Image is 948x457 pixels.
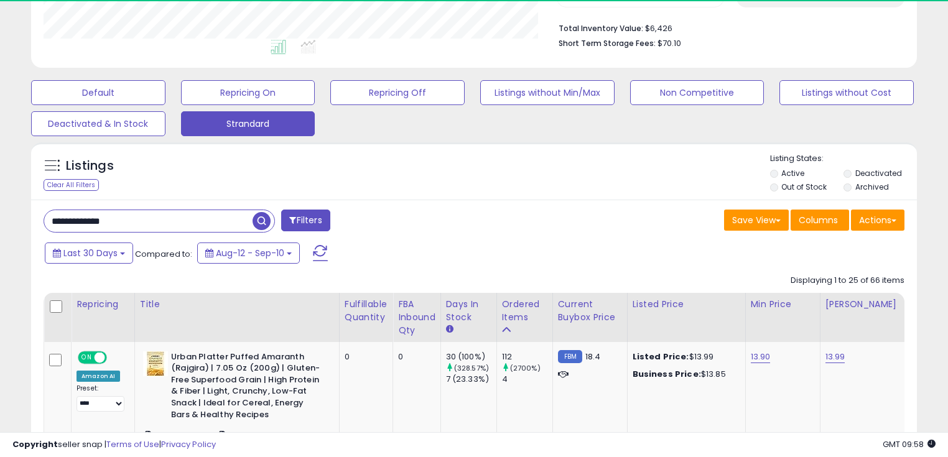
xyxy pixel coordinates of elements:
button: Columns [791,210,849,231]
small: Days In Stock. [446,324,453,335]
a: B095GQPK8J [169,430,213,441]
button: Repricing Off [330,80,465,105]
h5: Listings [66,157,114,175]
div: $13.99 [633,351,736,362]
span: | SKU: up36 [215,430,261,440]
a: 13.90 [751,351,771,363]
small: FBM [558,350,582,363]
b: Listed Price: [633,351,689,362]
div: 112 [502,351,552,362]
button: Repricing On [181,80,315,105]
div: FBA inbound Qty [398,298,435,337]
small: (328.57%) [454,363,489,373]
button: Strandard [181,111,315,136]
button: Last 30 Days [45,242,133,264]
span: Compared to: [135,248,192,260]
div: Preset: [77,384,125,412]
label: Deactivated [855,168,902,178]
button: Filters [281,210,330,231]
span: 18.4 [585,351,601,362]
div: Ordered Items [502,298,547,324]
p: Listing States: [770,153,918,165]
strong: Copyright [12,438,58,450]
label: Out of Stock [781,182,827,192]
div: Fulfillable Quantity [345,298,388,324]
label: Active [781,168,804,178]
div: [PERSON_NAME] [825,298,899,311]
span: Columns [799,214,838,226]
div: Displaying 1 to 25 of 66 items [791,275,904,287]
a: Terms of Use [106,438,159,450]
button: Non Competitive [630,80,764,105]
span: OFF [105,352,125,362]
div: seller snap | | [12,439,216,451]
span: ON [79,352,95,362]
div: Listed Price [633,298,740,311]
div: 4 [502,374,552,385]
div: 0 [345,351,383,362]
div: 30 (100%) [446,351,496,362]
button: Listings without Min/Max [480,80,615,105]
div: Repricing [77,298,129,311]
button: Actions [851,210,904,231]
div: Title [140,298,334,311]
div: Clear All Filters [44,179,99,191]
div: Min Price [751,298,815,311]
button: Aug-12 - Sep-10 [197,242,300,264]
a: Privacy Policy [161,438,216,450]
div: Amazon AI [77,371,120,382]
span: Last 30 Days [63,247,118,259]
label: Archived [855,182,889,192]
b: Urban Platter Puffed Amaranth (Rajgira) | 7.05 Oz (200g) | Gluten-Free Superfood Grain | High Pro... [171,351,322,423]
div: $13.85 [633,369,736,380]
div: Days In Stock [446,298,491,324]
a: 13.99 [825,351,845,363]
small: (2700%) [510,363,541,373]
span: Aug-12 - Sep-10 [216,247,284,259]
div: Current Buybox Price [558,298,622,324]
button: Deactivated & In Stock [31,111,165,136]
div: 0 [398,351,431,362]
button: Save View [724,210,789,231]
img: 41509j5og2L._SL40_.jpg [143,351,168,376]
button: Default [31,80,165,105]
span: 2025-10-11 09:58 GMT [883,438,936,450]
b: Business Price: [633,368,701,380]
button: Listings without Cost [779,80,914,105]
div: 7 (23.33%) [446,374,496,385]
